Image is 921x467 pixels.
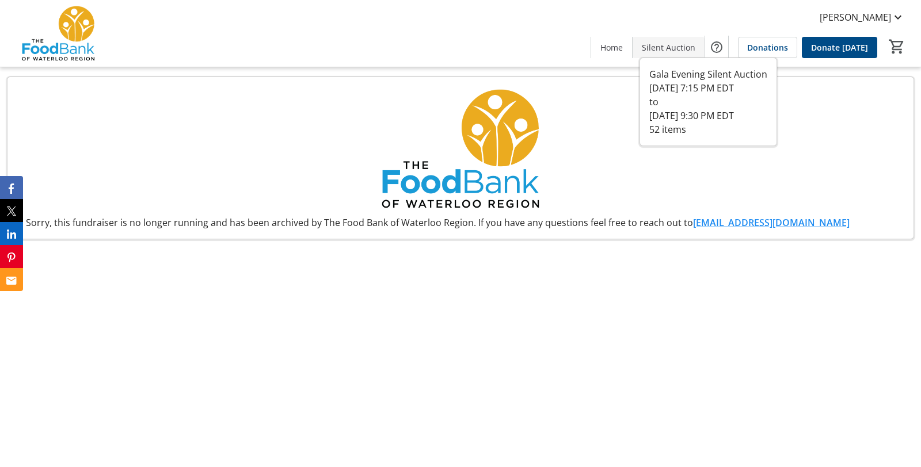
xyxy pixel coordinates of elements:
div: [DATE] 9:30 PM EDT [649,109,767,123]
span: [PERSON_NAME] [820,10,891,24]
a: Home [591,37,632,58]
div: Gala Evening Silent Auction [649,67,767,81]
button: Cart [886,36,907,57]
span: Silent Auction [642,41,695,53]
div: Sorry, this fundraiser is no longer running and has been archived by The Food Bank of Waterloo Re... [17,216,904,229]
img: The Food Bank of Waterloo Region logo [349,86,572,211]
a: Donate [DATE] [802,37,877,58]
a: Donations [738,37,797,58]
a: Silent Auction [633,37,705,58]
div: [DATE] 7:15 PM EDT [649,81,767,95]
span: Donate [DATE] [811,41,868,53]
span: Home [600,41,623,53]
img: The Food Bank of Waterloo Region's Logo [7,5,109,62]
span: Donations [747,41,788,53]
button: [PERSON_NAME] [810,8,914,26]
a: [EMAIL_ADDRESS][DOMAIN_NAME] [693,216,850,229]
div: 52 items [649,123,767,136]
button: Help [705,36,728,59]
div: to [649,95,767,109]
